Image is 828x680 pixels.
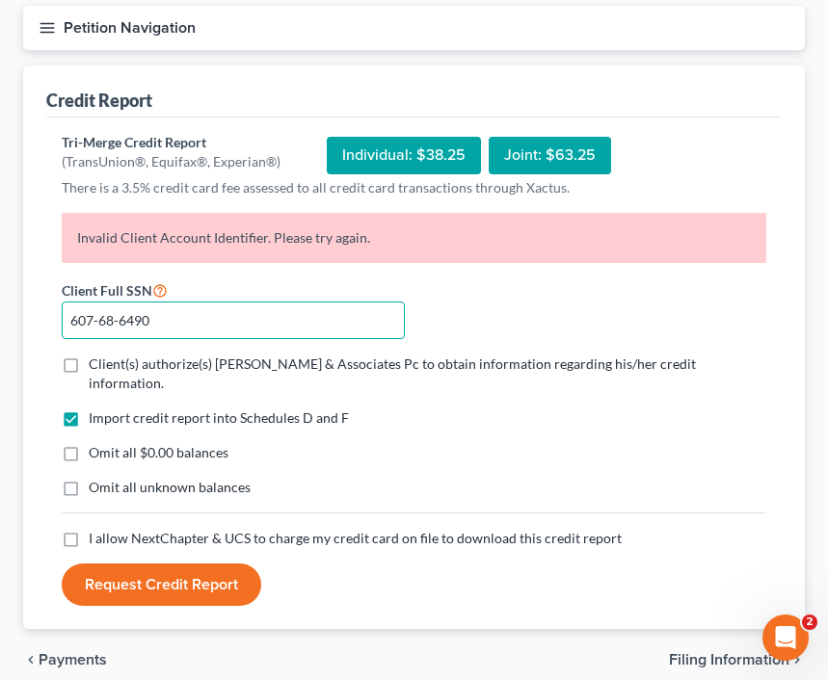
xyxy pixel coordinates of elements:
span: Omit all $0.00 balances [89,444,228,460]
input: XXX-XX-XXXX [62,301,405,340]
p: There is a 3.5% credit card fee assessed to all credit card transactions through Xactus. [62,178,766,197]
p: Invalid Client Account Identifier. Please try again. [62,213,766,263]
i: chevron_left [23,652,39,667]
span: Omit all unknown balances [89,479,251,495]
div: Joint: $63.25 [489,137,611,174]
div: (TransUnion®, Equifax®, Experian®) [62,152,280,171]
button: chevron_left Payments [23,652,107,667]
button: Request Credit Report [62,563,261,606]
span: Client Full SSN [62,282,152,299]
button: Filing Information chevron_right [669,652,805,667]
span: I allow NextChapter & UCS to charge my credit card on file to download this credit report [89,530,622,546]
div: Individual: $38.25 [327,137,481,174]
span: Import credit report into Schedules D and F [89,409,349,426]
div: Tri-Merge Credit Report [62,133,280,152]
iframe: Intercom live chat [762,615,809,661]
span: Payments [39,652,107,667]
span: 2 [802,615,817,630]
div: Credit Report [46,89,152,112]
span: Client(s) authorize(s) [PERSON_NAME] & Associates Pc to obtain information regarding his/her cred... [89,355,696,391]
button: Petition Navigation [23,6,805,50]
span: Filing Information [669,652,789,667]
